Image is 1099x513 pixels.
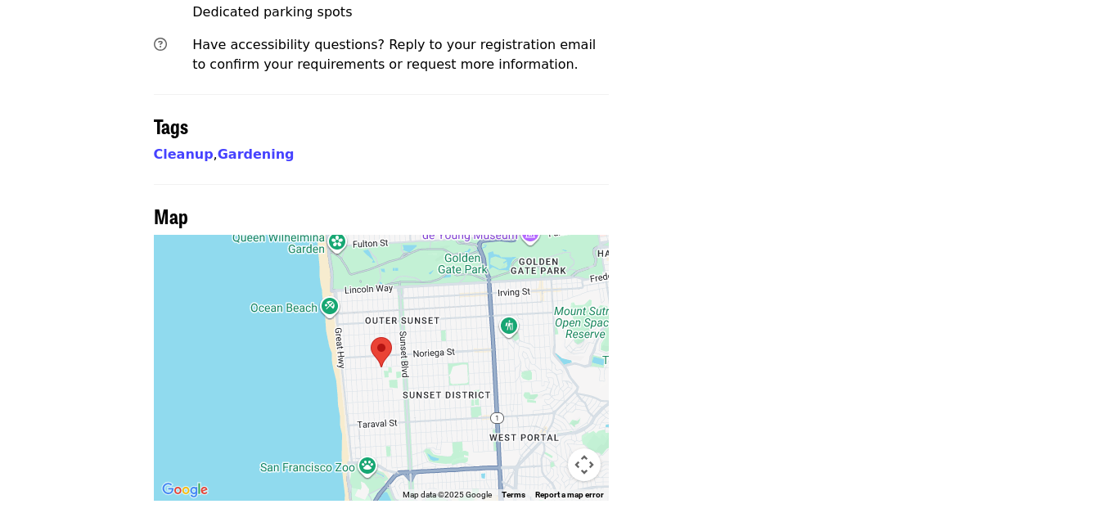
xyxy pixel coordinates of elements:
span: Tags [154,111,188,140]
span: Map [154,201,188,230]
span: Have accessibility questions? Reply to your registration email to confirm your requirements or re... [192,37,596,72]
img: Google [158,479,212,501]
a: Cleanup [154,146,214,162]
a: Terms (opens in new tab) [502,490,525,499]
a: Open this area in Google Maps (opens a new window) [158,479,212,501]
span: , [154,146,218,162]
span: Map data ©2025 Google [403,490,492,499]
a: Gardening [218,146,295,162]
a: Report a map error [535,490,604,499]
div: Dedicated parking spots [192,2,609,22]
i: question-circle icon [154,37,167,52]
button: Map camera controls [568,448,601,481]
